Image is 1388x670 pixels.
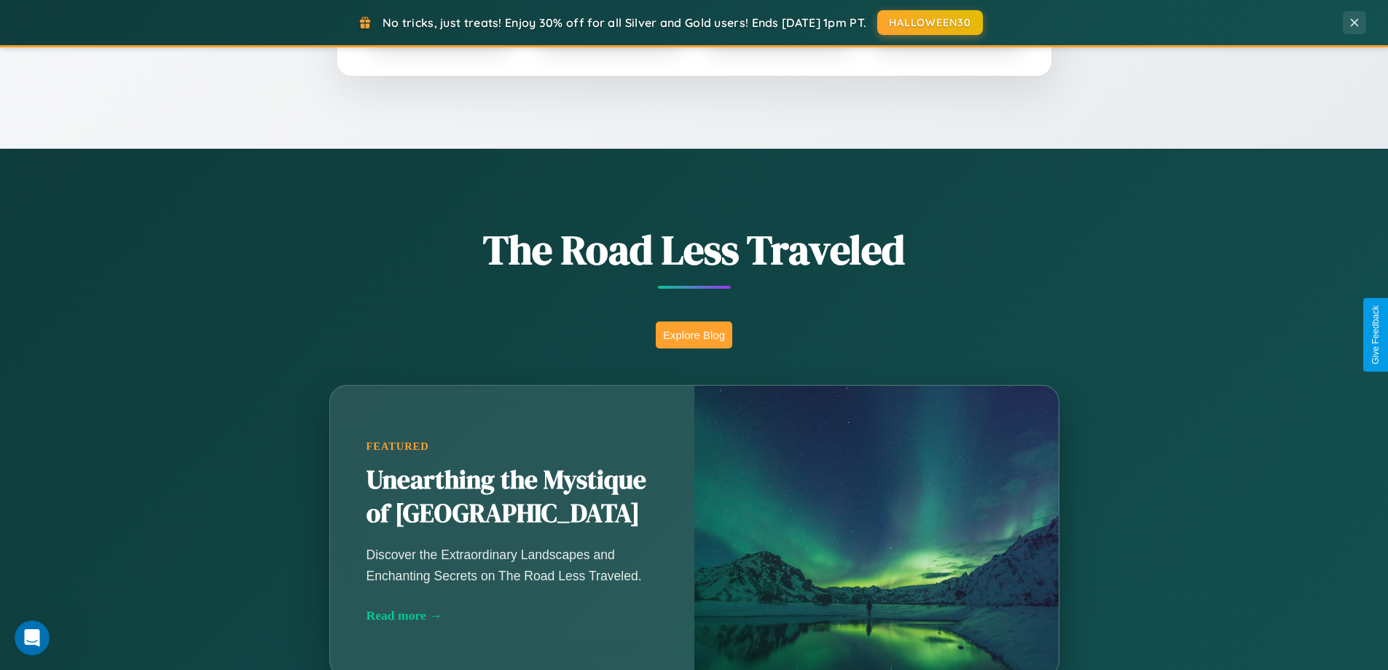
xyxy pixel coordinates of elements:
h2: Unearthing the Mystique of [GEOGRAPHIC_DATA] [366,464,658,531]
button: Explore Blog [656,322,732,348]
button: HALLOWEEN30 [877,10,983,35]
div: Read more → [366,608,658,623]
span: No tricks, just treats! Enjoy 30% off for all Silver and Gold users! Ends [DATE] 1pm PT. [383,15,866,30]
h1: The Road Less Traveled [257,222,1132,278]
div: Give Feedback [1371,305,1381,365]
div: Featured [366,440,658,453]
iframe: Intercom live chat [15,620,50,655]
p: Discover the Extraordinary Landscapes and Enchanting Secrets on The Road Less Traveled. [366,545,658,585]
